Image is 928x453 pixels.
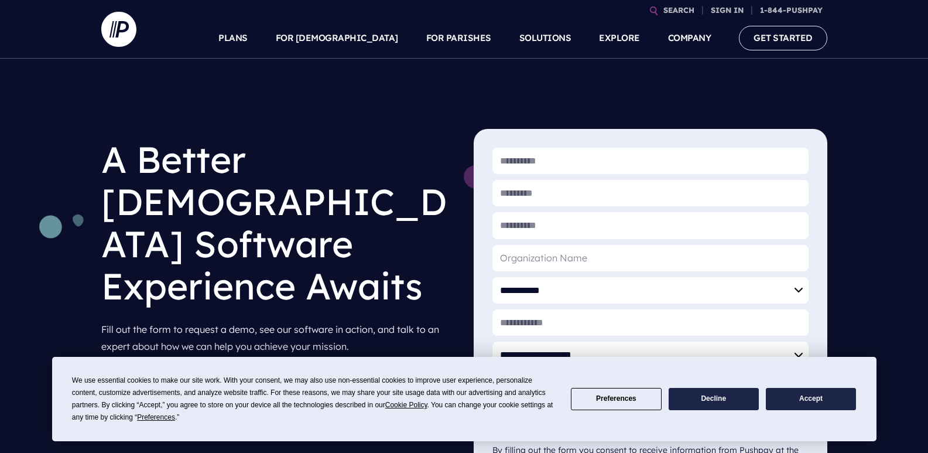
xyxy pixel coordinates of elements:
button: Accept [766,388,856,411]
div: Cookie Consent Prompt [52,357,876,441]
a: SOLUTIONS [519,18,571,59]
input: Organization Name [492,245,809,271]
button: Decline [669,388,759,411]
a: GET STARTED [739,26,827,50]
a: EXPLORE [599,18,640,59]
a: FOR [DEMOGRAPHIC_DATA] [276,18,398,59]
button: Preferences [571,388,661,411]
span: Cookie Policy [385,401,427,409]
p: Fill out the form to request a demo, see our software in action, and talk to an expert about how ... [101,316,455,360]
h1: A Better [DEMOGRAPHIC_DATA] Software Experience Awaits [101,129,455,316]
a: PLANS [218,18,248,59]
span: Preferences [137,413,175,421]
a: FOR PARISHES [426,18,491,59]
div: We use essential cookies to make our site work. With your consent, we may also use non-essential ... [72,374,557,424]
a: COMPANY [668,18,711,59]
